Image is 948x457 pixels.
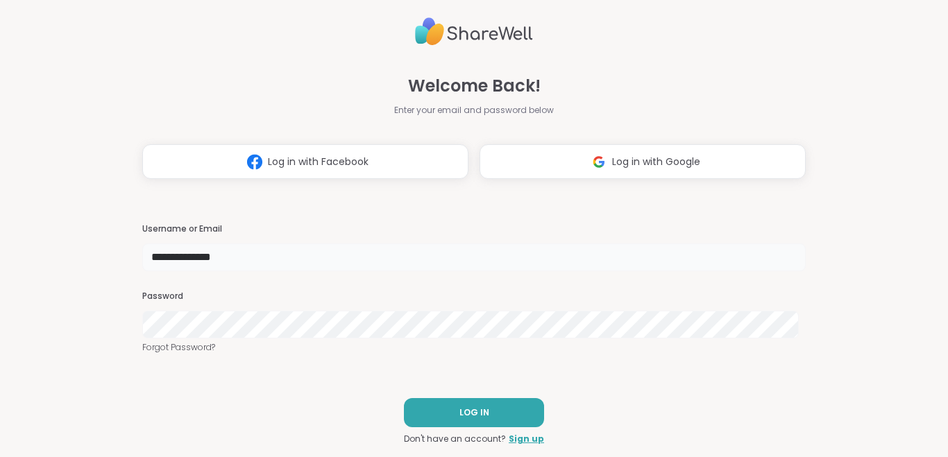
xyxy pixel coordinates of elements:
span: Welcome Back! [408,74,541,98]
img: ShareWell Logomark [586,149,612,175]
button: Log in with Google [480,144,806,179]
img: ShareWell Logo [415,12,533,51]
img: ShareWell Logomark [242,149,268,175]
span: LOG IN [459,406,489,419]
span: Enter your email and password below [394,104,554,117]
a: Forgot Password? [142,341,806,354]
h3: Password [142,291,806,302]
span: Log in with Facebook [268,155,369,169]
a: Sign up [509,433,544,445]
button: LOG IN [404,398,544,427]
span: Don't have an account? [404,433,506,445]
button: Log in with Facebook [142,144,468,179]
span: Log in with Google [612,155,700,169]
h3: Username or Email [142,223,806,235]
